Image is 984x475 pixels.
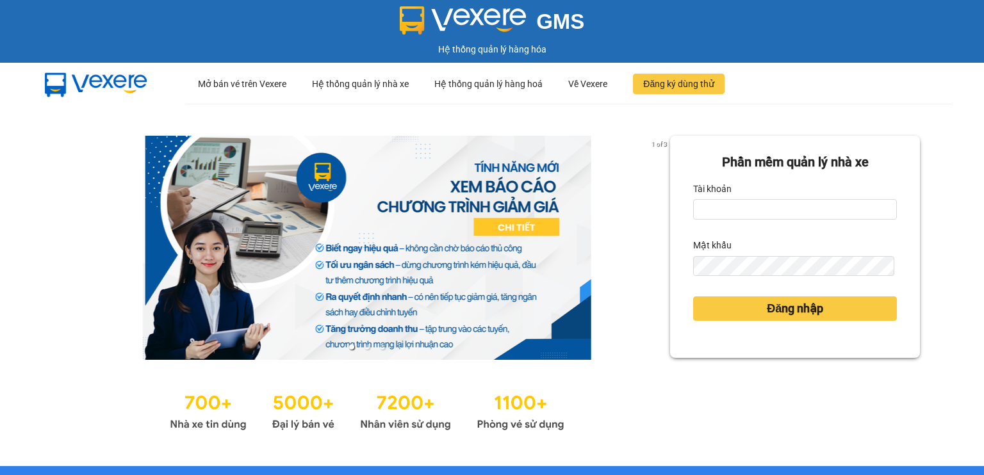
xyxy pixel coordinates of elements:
img: logo 2 [400,6,527,35]
li: slide item 1 [349,344,354,350]
button: previous slide / item [64,136,82,360]
div: Về Vexere [568,63,607,104]
img: Statistics.png [170,385,564,434]
label: Mật khẩu [693,235,732,255]
button: next slide / item [652,136,670,360]
button: Đăng ký dùng thử [633,74,725,94]
li: slide item 3 [380,344,385,350]
div: Hệ thống quản lý hàng hoá [434,63,543,104]
span: Đăng nhập [767,300,823,318]
label: Tài khoản [693,179,732,199]
div: Mở bán vé trên Vexere [198,63,286,104]
img: mbUUG5Q.png [32,63,160,105]
p: 1 of 3 [648,136,670,152]
input: Tài khoản [693,199,897,220]
li: slide item 2 [365,344,370,350]
button: Đăng nhập [693,296,897,321]
span: GMS [536,10,584,33]
div: Hệ thống quản lý nhà xe [312,63,409,104]
input: Mật khẩu [693,256,894,277]
div: Hệ thống quản lý hàng hóa [3,42,981,56]
a: GMS [400,19,585,29]
span: Đăng ký dùng thử [643,77,714,91]
div: Phần mềm quản lý nhà xe [693,152,897,172]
